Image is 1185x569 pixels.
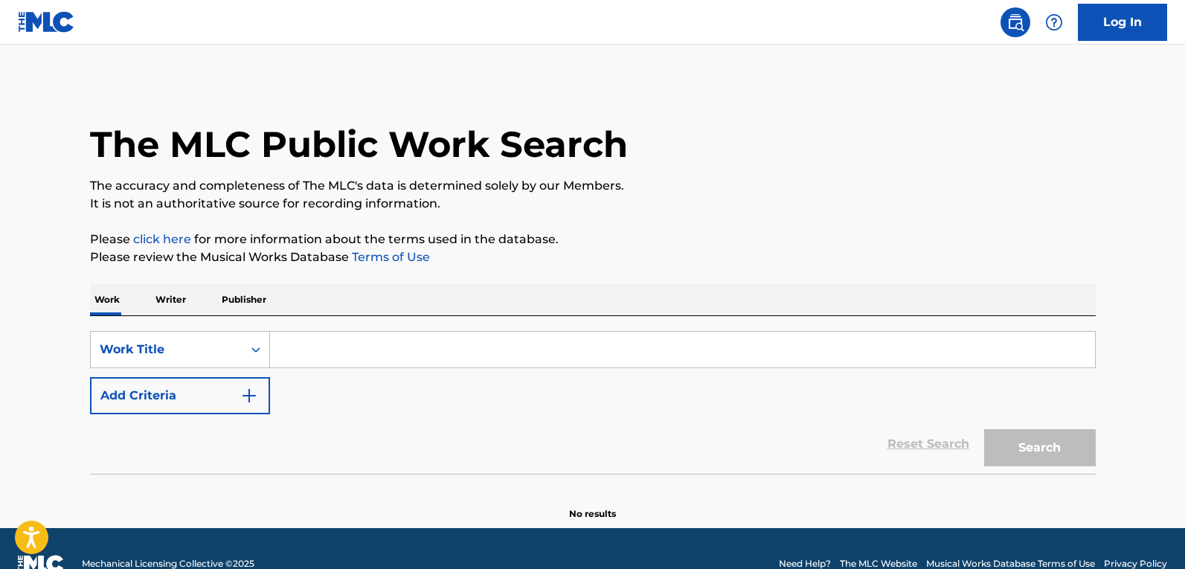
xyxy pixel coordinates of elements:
[90,377,270,414] button: Add Criteria
[1045,13,1063,31] img: help
[133,232,191,246] a: click here
[217,284,271,315] p: Publisher
[1039,7,1069,37] div: Help
[349,250,430,264] a: Terms of Use
[90,284,124,315] p: Work
[1078,4,1167,41] a: Log In
[90,231,1096,248] p: Please for more information about the terms used in the database.
[1001,7,1030,37] a: Public Search
[90,331,1096,474] form: Search Form
[90,195,1096,213] p: It is not an authoritative source for recording information.
[240,387,258,405] img: 9d2ae6d4665cec9f34b9.svg
[1006,13,1024,31] img: search
[100,341,234,359] div: Work Title
[90,177,1096,195] p: The accuracy and completeness of The MLC's data is determined solely by our Members.
[90,122,628,167] h1: The MLC Public Work Search
[18,11,75,33] img: MLC Logo
[569,489,616,521] p: No results
[151,284,190,315] p: Writer
[90,248,1096,266] p: Please review the Musical Works Database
